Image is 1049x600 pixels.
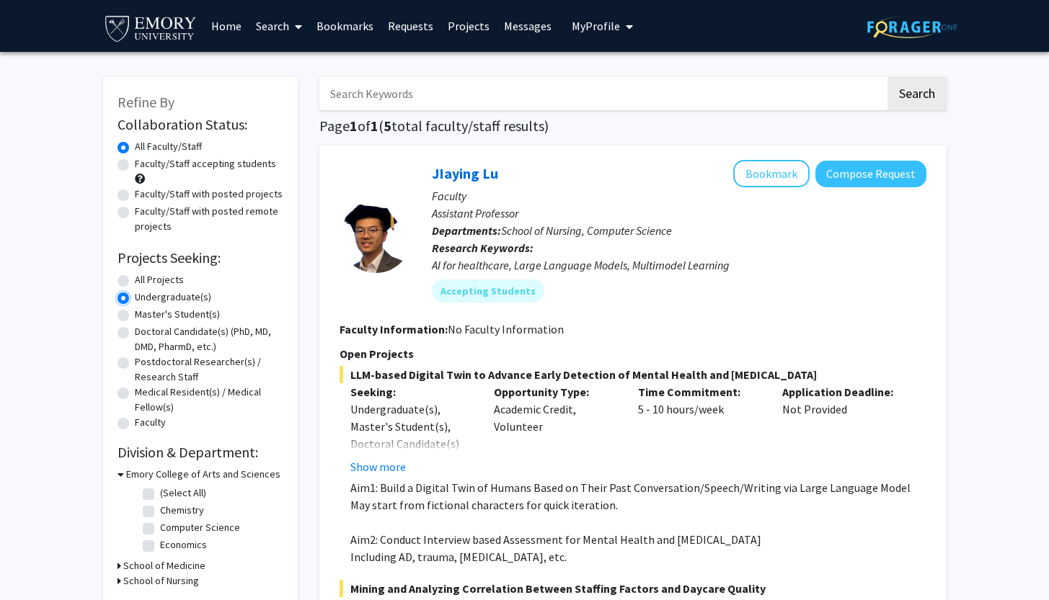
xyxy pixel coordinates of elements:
p: Time Commitment: [638,383,761,400]
p: Aim1: Build a Digital Twin of Humans Based on Their Past Conversation/Speech/Writing via Large La... [350,479,926,496]
label: Master's Student(s) [135,307,220,322]
input: Search Keywords [319,77,885,110]
img: Emory University Logo [103,12,199,44]
label: Chemistry [160,503,204,518]
a: Requests [381,1,441,51]
label: (Select All) [160,485,206,501]
span: My Profile [572,19,620,33]
h3: School of Medicine [123,558,205,573]
label: Medical Resident(s) / Medical Fellow(s) [135,385,283,415]
iframe: Chat [11,535,61,589]
div: 5 - 10 hours/week [627,383,771,475]
h2: Division & Department: [118,444,283,461]
div: Undergraduate(s), Master's Student(s), Doctoral Candidate(s) (PhD, MD, DMD, PharmD, etc.) [350,400,473,487]
div: Not Provided [771,383,916,475]
div: Academic Credit, Volunteer [483,383,627,475]
p: Open Projects [340,345,926,362]
a: Messages [497,1,559,51]
b: Research Keywords: [432,241,534,255]
button: Compose Request to JIaying Lu [815,161,926,187]
a: Search [249,1,309,51]
img: ForagerOne Logo [867,16,957,38]
span: 5 [384,117,391,135]
p: Faculty [432,187,926,205]
p: May start from fictional characters for quick iteration. [350,496,926,514]
label: Doctoral Candidate(s) (PhD, MD, DMD, PharmD, etc.) [135,324,283,354]
p: Seeking: [350,383,473,400]
span: No Faculty Information [448,322,564,336]
b: Departments: [432,223,501,238]
h2: Collaboration Status: [118,116,283,133]
button: Show more [350,458,406,475]
label: All Projects [135,272,184,287]
label: Postdoctoral Researcher(s) / Research Staff [135,354,283,385]
label: All Faculty/Staff [135,139,202,154]
b: Faculty Information: [340,322,448,336]
p: Opportunity Type: [494,383,616,400]
h2: Projects Seeking: [118,249,283,267]
label: Computer Science [160,520,240,535]
button: Search [888,77,947,110]
p: Assistant Professor [432,205,926,222]
a: Bookmarks [309,1,381,51]
span: LLM-based Digital Twin to Advance Early Detection of Mental Health and [MEDICAL_DATA] [340,366,926,383]
p: Aim2: Conduct Interview based Assessment for Mental Health and [MEDICAL_DATA] [350,531,926,548]
button: Add JIaying Lu to Bookmarks [733,160,810,187]
a: Projects [441,1,497,51]
h1: Page of ( total faculty/staff results) [319,117,947,135]
a: Home [204,1,249,51]
span: Refine By [118,93,174,111]
p: Application Deadline: [782,383,905,400]
label: Faculty/Staff with posted projects [135,187,283,202]
label: Faculty/Staff accepting students [135,156,276,171]
h3: School of Nursing [123,573,199,588]
label: Undergraduate(s) [135,290,211,305]
p: Including AD, trauma, [MEDICAL_DATA], etc. [350,548,926,565]
label: Faculty [135,415,166,430]
span: Mining and Analyzing Correlation Between Staffing Factors and Daycare Quality [340,580,926,597]
mat-chip: Accepting Students [432,279,544,303]
a: JIaying Lu [432,164,498,182]
span: School of Nursing, Computer Science [501,223,672,238]
span: 1 [371,117,379,135]
span: 1 [350,117,358,135]
label: Faculty/Staff with posted remote projects [135,204,283,234]
label: Economics [160,537,207,552]
div: AI for healthcare, Large Language Models, Multimodel Learning [432,256,926,274]
h3: Emory College of Arts and Sciences [126,467,280,482]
